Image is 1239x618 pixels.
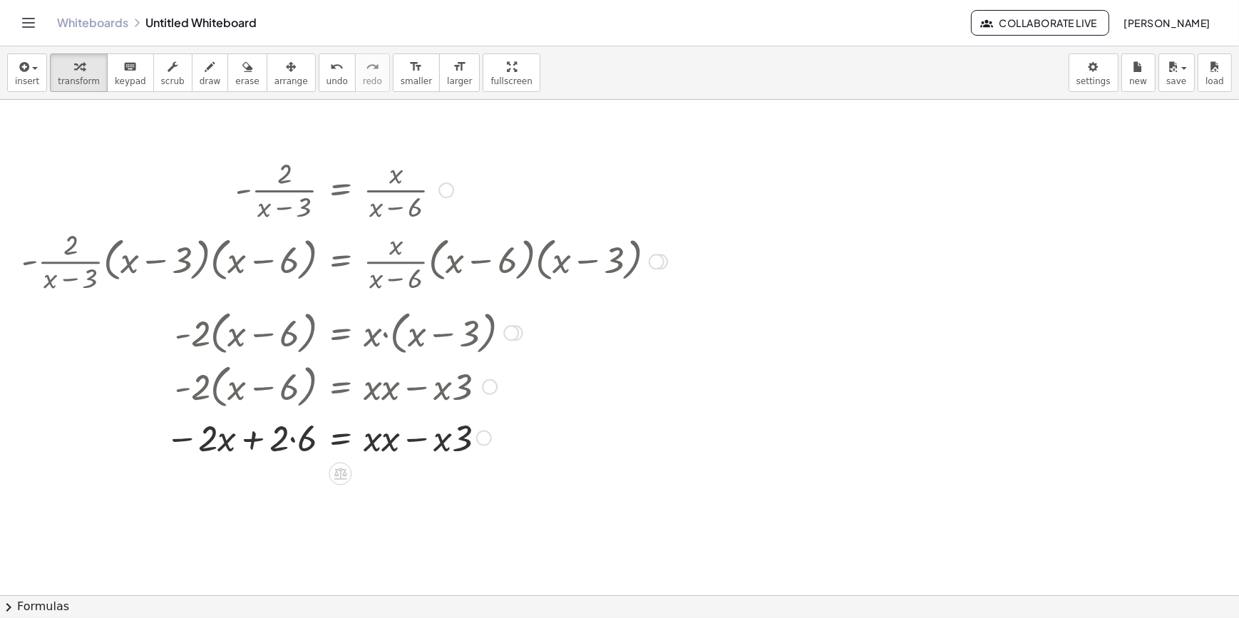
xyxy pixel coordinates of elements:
button: erase [227,53,267,92]
div: Apply the same math to both sides of the equation [329,462,351,485]
button: settings [1069,53,1119,92]
button: transform [50,53,108,92]
span: insert [15,76,39,86]
i: format_size [409,58,423,76]
span: keypad [115,76,146,86]
span: larger [447,76,472,86]
i: redo [366,58,379,76]
button: insert [7,53,47,92]
span: redo [363,76,382,86]
span: new [1129,76,1147,86]
button: format_sizelarger [439,53,480,92]
span: scrub [161,76,185,86]
button: Collaborate Live [971,10,1109,36]
button: scrub [153,53,192,92]
button: format_sizesmaller [393,53,440,92]
span: fullscreen [490,76,532,86]
span: save [1166,76,1186,86]
i: format_size [453,58,466,76]
i: keyboard [123,58,137,76]
button: arrange [267,53,316,92]
button: load [1198,53,1232,92]
span: erase [235,76,259,86]
span: Collaborate Live [983,16,1097,29]
span: load [1205,76,1224,86]
button: save [1158,53,1195,92]
span: undo [327,76,348,86]
button: keyboardkeypad [107,53,154,92]
span: draw [200,76,221,86]
i: undo [330,58,344,76]
button: Toggle navigation [17,11,40,34]
button: new [1121,53,1156,92]
button: undoundo [319,53,356,92]
button: draw [192,53,229,92]
span: arrange [274,76,308,86]
span: smaller [401,76,432,86]
button: [PERSON_NAME] [1112,10,1222,36]
a: Whiteboards [57,16,128,30]
button: fullscreen [483,53,540,92]
button: redoredo [355,53,390,92]
span: transform [58,76,100,86]
span: [PERSON_NAME] [1124,16,1210,29]
span: settings [1076,76,1111,86]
